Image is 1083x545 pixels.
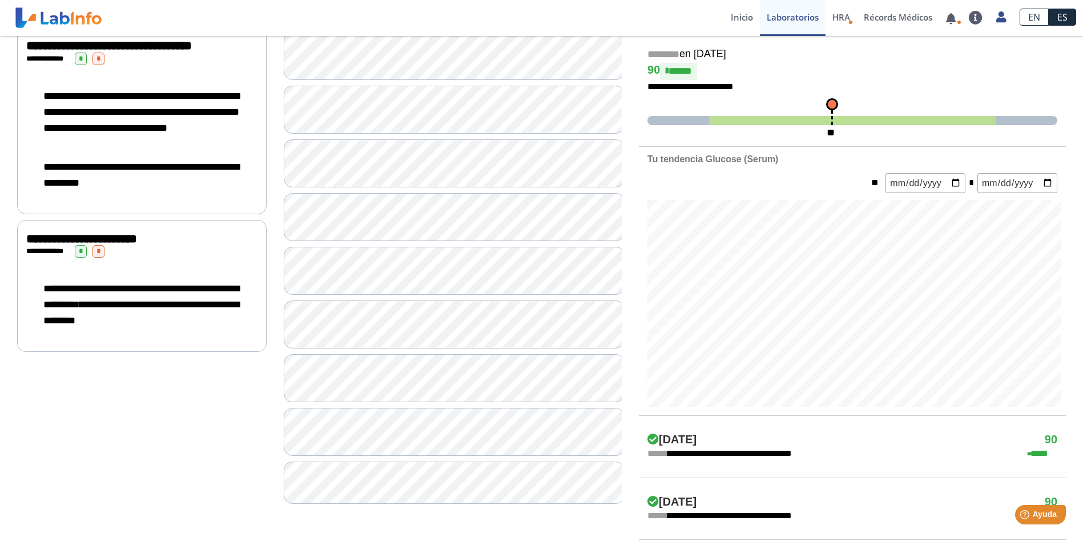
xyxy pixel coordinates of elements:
h5: en [DATE] [647,48,1057,61]
a: EN [1020,9,1049,26]
input: mm/dd/yyyy [977,173,1057,193]
span: HRA [832,11,850,23]
h4: 90 [1045,433,1057,447]
h4: 90 [1045,495,1057,509]
b: Tu tendencia Glucose (Serum) [647,154,778,164]
a: ES [1049,9,1076,26]
iframe: Help widget launcher [981,500,1070,532]
h4: 90 [647,63,1057,80]
h4: [DATE] [647,495,696,509]
input: mm/dd/yyyy [885,173,965,193]
h4: [DATE] [647,433,696,447]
